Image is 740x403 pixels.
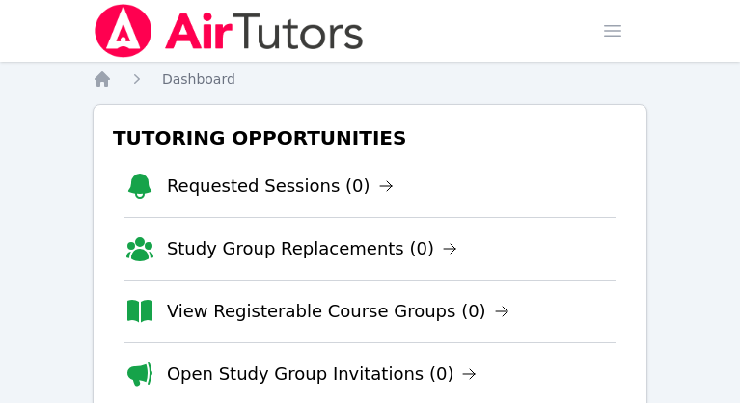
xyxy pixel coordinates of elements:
a: Open Study Group Invitations (0) [167,361,478,388]
span: Dashboard [162,71,235,87]
a: Study Group Replacements (0) [167,235,457,262]
a: Dashboard [162,69,235,89]
nav: Breadcrumb [93,69,647,89]
a: View Registerable Course Groups (0) [167,298,509,325]
a: Requested Sessions (0) [167,173,394,200]
h3: Tutoring Opportunities [109,121,631,155]
img: Air Tutors [93,4,366,58]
